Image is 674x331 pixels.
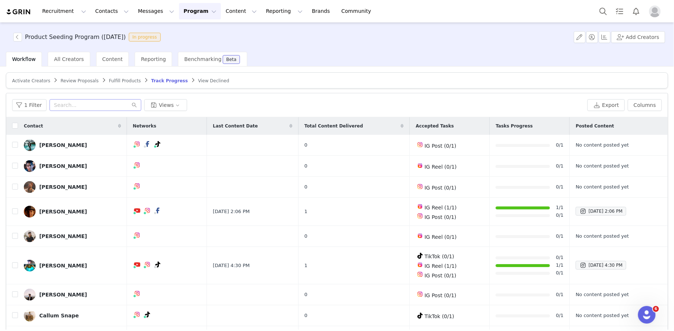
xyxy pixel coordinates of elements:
span: IG Post (0/1) [425,273,456,278]
span: 0 [305,162,307,170]
span: Contact [24,123,43,129]
a: 1/1 [556,204,564,212]
a: [PERSON_NAME] [24,181,121,193]
a: [PERSON_NAME] [24,289,121,301]
button: Program [179,3,221,19]
img: instagram.svg [134,312,140,317]
img: a757b0f7-6027-433d-9ab9-4344db5ff887.jpg [24,260,36,271]
a: 0/1 [556,254,564,262]
a: Community [337,3,379,19]
a: 0/1 [556,212,564,219]
a: 0/1 [556,291,564,299]
div: [PERSON_NAME] [39,292,87,298]
div: No content posted yet [576,233,659,240]
span: Fulfill Products [109,78,141,83]
button: 1 Filter [12,99,47,111]
div: [PERSON_NAME] [39,263,87,269]
span: View Declined [198,78,229,83]
span: 1 [305,208,307,215]
a: 0/1 [556,269,564,277]
span: IG Reel (1/1) [425,263,457,269]
a: [PERSON_NAME] [24,206,121,217]
span: [DATE] 2:06 PM [213,208,249,215]
span: IG Post (0/1) [425,292,456,298]
span: IG Reel (0/1) [425,234,457,240]
span: Review Proposals [61,78,99,83]
div: Callum Snape [39,313,79,319]
div: [PERSON_NAME] [39,233,87,239]
img: ffd5a7c7-7bfb-4117-aea3-8ff34f921a84.jpg [24,230,36,242]
span: Reporting [141,56,166,62]
img: e5b7db81-f9d9-4273-8c1b-2b9bc0b793b0.jpg [24,206,36,217]
div: No content posted yet [576,291,659,298]
img: instagram.svg [145,208,150,213]
span: IG Post (0/1) [425,185,456,191]
a: grin logo [6,8,32,15]
img: 4ee1346d-f36c-46ae-8717-c68aa6f21356.jpg [24,181,36,193]
a: [PERSON_NAME] [24,260,121,271]
span: Activate Creators [12,78,50,83]
div: [DATE] 4:30 PM [579,261,623,270]
a: [PERSON_NAME] [24,160,121,172]
button: Reporting [262,3,307,19]
img: 10507197-a9d0-446c-a822-897031e13ee6.jpg [24,289,36,301]
div: No content posted yet [576,141,659,149]
img: instagram-reels.svg [417,163,423,169]
a: Tasks [612,3,628,19]
span: 0 [305,312,307,319]
span: TikTok (0/1) [425,253,454,259]
div: No content posted yet [576,312,659,319]
a: [PERSON_NAME] [24,139,121,151]
button: Add Creators [611,31,665,43]
span: Tasks Progress [496,123,533,129]
i: icon: search [132,102,137,108]
button: Messages [134,3,179,19]
span: Last Content Date [213,123,258,129]
a: 0/1 [556,233,564,240]
img: fdc4c998-25cc-427a-a99e-f98a096a32ac.jpg [24,139,36,151]
span: 0 [305,291,307,298]
span: IG Reel (1/1) [425,205,457,211]
img: instagram.svg [134,291,140,296]
img: instagram.svg [417,142,423,148]
span: 0 [305,183,307,191]
div: [PERSON_NAME] [39,142,87,148]
span: Total Content Delivered [305,123,363,129]
div: [PERSON_NAME] [39,209,87,215]
input: Search... [50,99,141,111]
button: Views [144,99,187,111]
span: IG Post (0/1) [425,143,456,149]
div: No content posted yet [576,162,659,170]
a: 0/1 [556,183,564,191]
span: In progress [129,33,161,42]
button: Search [595,3,611,19]
button: Notifications [628,3,644,19]
span: IG Post (0/1) [425,214,456,220]
div: [PERSON_NAME] [39,184,87,190]
img: instagram.svg [417,184,423,190]
a: [PERSON_NAME] [24,230,121,242]
span: Benchmarking [184,56,221,62]
button: Contacts [91,3,133,19]
span: Content [102,56,123,62]
div: [DATE] 2:06 PM [579,207,623,216]
img: instagram.svg [134,141,140,147]
img: d1eddb91-802f-47f8-bc7d-17af4490eea8.jpg [24,160,36,172]
button: Columns [628,99,662,111]
button: Content [221,3,261,19]
a: 0/1 [556,312,564,320]
button: Recruitment [38,3,91,19]
span: IG Reel (0/1) [425,164,457,170]
a: Brands [307,3,336,19]
a: Callum Snape [24,310,121,321]
img: instagram.svg [417,271,423,277]
div: No content posted yet [576,183,659,191]
span: [object Object] [13,33,164,42]
img: instagram.svg [417,291,423,297]
a: 0/1 [556,162,564,170]
div: Beta [226,57,237,62]
span: Track Progress [151,78,188,83]
img: instagram.svg [134,232,140,238]
img: instagram.svg [145,262,150,267]
span: TikTok (0/1) [425,313,454,319]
